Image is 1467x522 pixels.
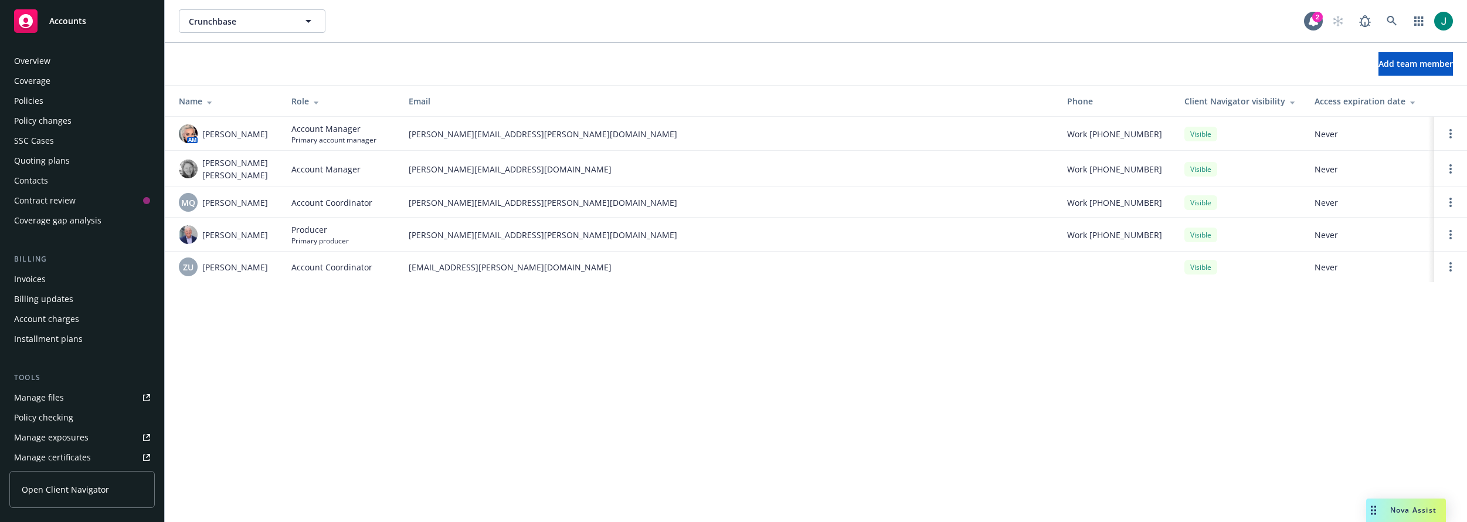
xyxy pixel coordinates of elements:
span: [PERSON_NAME][EMAIL_ADDRESS][PERSON_NAME][DOMAIN_NAME] [409,196,1048,209]
div: Manage files [14,388,64,407]
img: photo [179,225,198,244]
div: Access expiration date [1315,95,1425,107]
a: Coverage gap analysis [9,211,155,230]
button: Crunchbase [179,9,325,33]
div: Billing updates [14,290,73,309]
span: Never [1315,196,1425,209]
a: Manage exposures [9,428,155,447]
div: Visible [1184,162,1217,177]
a: Start snowing [1326,9,1350,33]
span: ZU [183,261,193,273]
div: Visible [1184,260,1217,274]
div: Billing [9,253,155,265]
span: Account Manager [291,163,361,175]
a: Invoices [9,270,155,289]
div: Policy checking [14,408,73,427]
span: [PERSON_NAME] [202,261,268,273]
a: Coverage [9,72,155,90]
span: Nova Assist [1390,505,1437,515]
div: Manage certificates [14,448,91,467]
img: photo [1434,12,1453,30]
span: Never [1315,229,1425,241]
div: Quoting plans [14,151,70,170]
a: Open options [1444,162,1458,176]
span: Primary account manager [291,135,376,145]
a: Quoting plans [9,151,155,170]
div: Name [179,95,273,107]
div: Account charges [14,310,79,328]
a: Overview [9,52,155,70]
div: Drag to move [1366,499,1381,522]
span: Work [PHONE_NUMBER] [1067,163,1162,175]
a: Billing updates [9,290,155,309]
div: Coverage gap analysis [14,211,101,230]
button: Nova Assist [1366,499,1446,522]
a: Contract review [9,191,155,210]
span: Work [PHONE_NUMBER] [1067,128,1162,140]
span: Primary producer [291,236,349,246]
a: Installment plans [9,330,155,348]
span: Work [PHONE_NUMBER] [1067,196,1162,209]
span: [PERSON_NAME][EMAIL_ADDRESS][PERSON_NAME][DOMAIN_NAME] [409,229,1048,241]
span: [PERSON_NAME] [PERSON_NAME] [202,157,273,181]
span: Account Coordinator [291,196,372,209]
a: Open options [1444,195,1458,209]
a: Open options [1444,127,1458,141]
span: Account Coordinator [291,261,372,273]
span: MQ [181,196,195,209]
a: Policy checking [9,408,155,427]
div: Client Navigator visibility [1184,95,1296,107]
a: Open options [1444,260,1458,274]
span: Add team member [1378,58,1453,69]
a: Switch app [1407,9,1431,33]
span: Never [1315,163,1425,175]
div: Contract review [14,191,76,210]
a: Policy changes [9,111,155,130]
a: Accounts [9,5,155,38]
div: Visible [1184,195,1217,210]
div: Email [409,95,1048,107]
div: Policy changes [14,111,72,130]
div: Invoices [14,270,46,289]
span: Open Client Navigator [22,483,109,496]
div: Overview [14,52,50,70]
div: 2 [1312,11,1323,22]
div: SSC Cases [14,131,54,150]
div: Manage exposures [14,428,89,447]
img: photo [179,160,198,178]
button: Add team member [1378,52,1453,76]
span: [PERSON_NAME][EMAIL_ADDRESS][PERSON_NAME][DOMAIN_NAME] [409,128,1048,140]
a: Contacts [9,171,155,190]
div: Installment plans [14,330,83,348]
span: [EMAIL_ADDRESS][PERSON_NAME][DOMAIN_NAME] [409,261,1048,273]
span: [PERSON_NAME][EMAIL_ADDRESS][DOMAIN_NAME] [409,163,1048,175]
div: Coverage [14,72,50,90]
div: Role [291,95,390,107]
span: Account Manager [291,123,376,135]
span: [PERSON_NAME] [202,196,268,209]
div: Contacts [14,171,48,190]
div: Tools [9,372,155,384]
span: Work [PHONE_NUMBER] [1067,229,1162,241]
span: Accounts [49,16,86,26]
span: [PERSON_NAME] [202,128,268,140]
span: Never [1315,128,1425,140]
div: Policies [14,91,43,110]
div: Visible [1184,228,1217,242]
a: Policies [9,91,155,110]
span: Crunchbase [189,15,290,28]
a: Manage files [9,388,155,407]
a: Report a Bug [1353,9,1377,33]
span: [PERSON_NAME] [202,229,268,241]
a: Manage certificates [9,448,155,467]
span: Never [1315,261,1425,273]
a: Search [1380,9,1404,33]
div: Visible [1184,127,1217,141]
span: Producer [291,223,349,236]
div: Phone [1067,95,1166,107]
a: SSC Cases [9,131,155,150]
a: Account charges [9,310,155,328]
a: Open options [1444,228,1458,242]
img: photo [179,124,198,143]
